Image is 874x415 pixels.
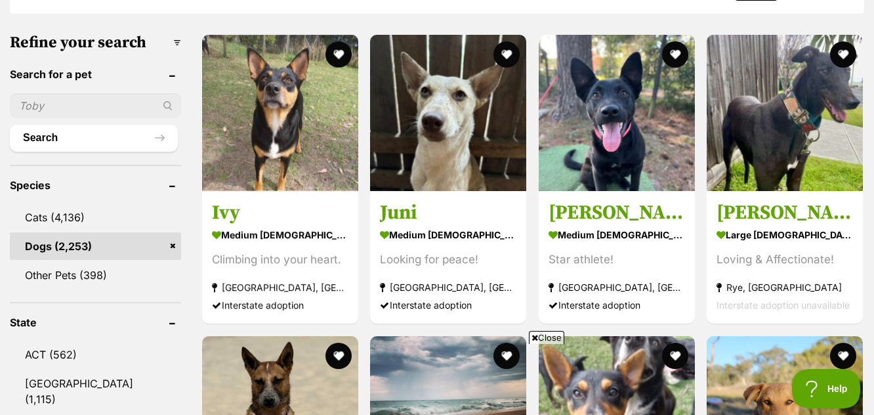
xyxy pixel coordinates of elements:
[10,68,181,80] header: Search for a pet
[10,93,181,118] input: Toby
[370,190,526,324] a: Juni medium [DEMOGRAPHIC_DATA] Dog Looking for peace! [GEOGRAPHIC_DATA], [GEOGRAPHIC_DATA] Inters...
[212,251,348,269] div: Climbing into your heart.
[202,190,358,324] a: Ivy medium [DEMOGRAPHIC_DATA] Dog Climbing into your heart. [GEOGRAPHIC_DATA], [GEOGRAPHIC_DATA] ...
[549,225,685,244] strong: medium [DEMOGRAPHIC_DATA] Dog
[10,232,181,260] a: Dogs (2,253)
[10,317,181,328] header: State
[717,251,853,269] div: Loving & Affectionate!
[212,200,348,225] h3: Ivy
[830,343,856,369] button: favourite
[380,225,516,244] strong: medium [DEMOGRAPHIC_DATA] Dog
[549,200,685,225] h3: [PERSON_NAME]
[549,278,685,296] strong: [GEOGRAPHIC_DATA], [GEOGRAPHIC_DATA]
[10,204,181,231] a: Cats (4,136)
[10,125,178,151] button: Search
[380,200,516,225] h3: Juni
[212,296,348,314] div: Interstate adoption
[717,278,853,296] strong: Rye, [GEOGRAPHIC_DATA]
[10,370,181,413] a: [GEOGRAPHIC_DATA] (1,115)
[717,225,853,244] strong: large [DEMOGRAPHIC_DATA] Dog
[212,278,348,296] strong: [GEOGRAPHIC_DATA], [GEOGRAPHIC_DATA]
[325,41,351,68] button: favourite
[119,349,755,408] iframe: Advertisement
[707,35,863,191] img: Lenny - Greyhound Dog
[717,200,853,225] h3: [PERSON_NAME]
[493,41,520,68] button: favourite
[549,296,685,314] div: Interstate adoption
[792,369,861,408] iframe: Help Scout Beacon - Open
[10,179,181,191] header: Species
[10,261,181,289] a: Other Pets (398)
[707,190,863,324] a: [PERSON_NAME] large [DEMOGRAPHIC_DATA] Dog Loving & Affectionate! Rye, [GEOGRAPHIC_DATA] Intersta...
[717,299,850,311] span: Interstate adoption unavailable
[380,278,516,296] strong: [GEOGRAPHIC_DATA], [GEOGRAPHIC_DATA]
[661,41,688,68] button: favourite
[10,33,181,52] h3: Refine your search
[380,251,516,269] div: Looking for peace!
[830,41,856,68] button: favourite
[539,35,695,191] img: Lucy - Australian Kelpie Dog
[549,251,685,269] div: Star athlete!
[370,35,526,191] img: Juni - Australian Kelpie Dog
[212,225,348,244] strong: medium [DEMOGRAPHIC_DATA] Dog
[202,35,358,191] img: Ivy - Australian Kelpie Dog
[539,190,695,324] a: [PERSON_NAME] medium [DEMOGRAPHIC_DATA] Dog Star athlete! [GEOGRAPHIC_DATA], [GEOGRAPHIC_DATA] In...
[10,341,181,368] a: ACT (562)
[380,296,516,314] div: Interstate adoption
[529,331,564,344] span: Close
